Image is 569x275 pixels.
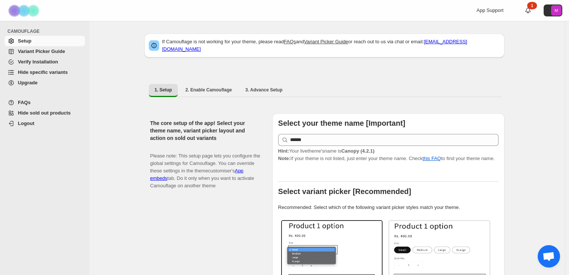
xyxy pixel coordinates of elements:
p: Please note: This setup page lets you configure the global settings for Camouflage. You can overr... [150,145,260,190]
strong: Canopy (4.2.1) [341,148,374,154]
div: Open chat [538,245,560,268]
a: Setup [4,36,85,46]
span: CAMOUFLAGE [7,28,86,34]
span: Your live theme's name is [278,148,375,154]
a: Verify Installation [4,57,85,67]
span: Logout [18,121,34,126]
a: Variant Picker Guide [304,39,348,44]
img: Camouflage [6,0,43,21]
span: 2. Enable Camouflage [185,87,232,93]
a: FAQs [4,97,85,108]
a: FAQs [284,39,296,44]
button: Avatar with initials M [544,4,562,16]
span: Avatar with initials M [551,5,562,16]
span: Verify Installation [18,59,58,65]
p: If your theme is not listed, just enter your theme name. Check to find your theme name. [278,147,499,162]
span: Variant Picker Guide [18,49,65,54]
a: Variant Picker Guide [4,46,85,57]
p: Recommended: Select which of the following variant picker styles match your theme. [278,204,499,211]
a: Logout [4,118,85,129]
span: 1. Setup [155,87,172,93]
span: App Support [477,7,503,13]
p: If Camouflage is not working for your theme, please read and or reach out to us via chat or email: [162,38,500,53]
strong: Note: [278,156,290,161]
strong: Hint: [278,148,289,154]
span: Hide sold out products [18,110,71,116]
a: Upgrade [4,78,85,88]
b: Select variant picker [Recommended] [278,187,411,196]
div: 1 [527,2,537,9]
span: Setup [18,38,31,44]
a: this FAQ [422,156,441,161]
a: 1 [524,7,532,14]
a: Hide sold out products [4,108,85,118]
span: FAQs [18,100,31,105]
span: Upgrade [18,80,38,85]
b: Select your theme name [Important] [278,119,405,127]
span: 3. Advance Setup [245,87,283,93]
h2: The core setup of the app! Select your theme name, variant picker layout and action on sold out v... [150,119,260,142]
a: Hide specific variants [4,67,85,78]
text: M [554,8,558,13]
span: Hide specific variants [18,69,68,75]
